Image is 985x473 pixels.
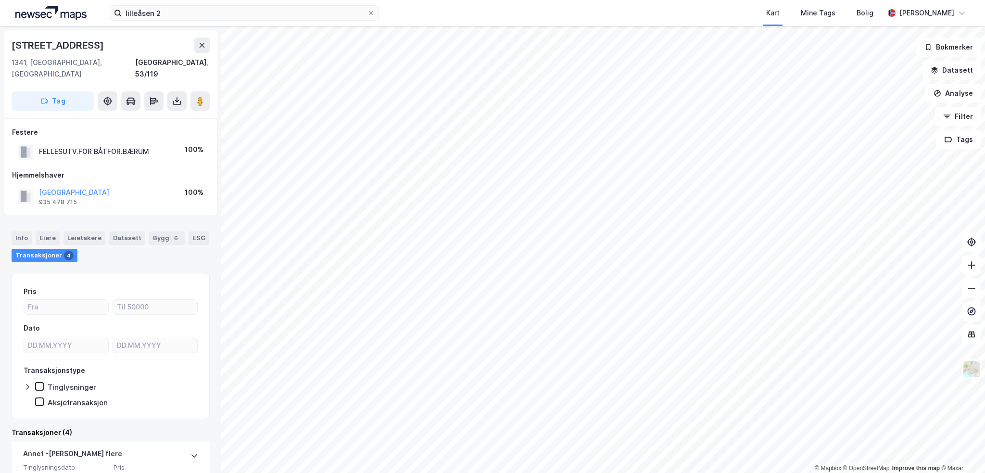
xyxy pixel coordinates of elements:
div: Transaksjoner (4) [12,427,210,438]
div: ESG [189,231,209,245]
div: Dato [24,322,40,334]
button: Datasett [922,61,981,80]
div: Pris [24,286,37,297]
div: 100% [185,144,203,155]
div: Aksjetransaksjon [48,398,108,407]
button: Tag [12,91,94,111]
a: Improve this map [892,465,940,472]
button: Filter [935,107,981,126]
input: Søk på adresse, matrikkel, gårdeiere, leietakere eller personer [122,6,367,20]
div: [PERSON_NAME] [899,7,954,19]
div: Festere [12,127,209,138]
div: Datasett [109,231,145,245]
div: Hjemmelshaver [12,169,209,181]
div: Kontrollprogram for chat [937,427,985,473]
img: logo.a4113a55bc3d86da70a041830d287a7e.svg [15,6,87,20]
div: Tinglysninger [48,383,96,392]
div: 935 478 715 [39,198,77,206]
div: [GEOGRAPHIC_DATA], 53/119 [135,57,210,80]
button: Bokmerker [916,38,981,57]
div: Mine Tags [801,7,835,19]
a: Mapbox [815,465,841,472]
input: DD.MM.YYYY [24,338,108,353]
div: Eiere [36,231,60,245]
input: Fra [24,300,108,314]
div: 1341, [GEOGRAPHIC_DATA], [GEOGRAPHIC_DATA] [12,57,135,80]
span: Tinglysningsdato [23,463,108,472]
div: Info [12,231,32,245]
div: Transaksjoner [12,249,77,262]
img: Z [962,360,981,378]
div: Transaksjonstype [24,365,85,376]
div: Kart [766,7,780,19]
div: Bolig [857,7,873,19]
div: 100% [185,187,203,198]
input: DD.MM.YYYY [113,338,197,353]
div: FELLESUTV.FOR BÅTFOR.BÆRUM [39,146,149,157]
iframe: Chat Widget [937,427,985,473]
div: 4 [64,251,74,260]
div: Bygg [149,231,185,245]
div: [STREET_ADDRESS] [12,38,106,53]
div: 6 [171,233,181,243]
input: Til 50000 [113,300,197,314]
button: Analyse [925,84,981,103]
div: Annet - [PERSON_NAME] flere [23,448,122,463]
button: Tags [936,130,981,149]
a: OpenStreetMap [843,465,890,472]
span: Pris [114,463,198,472]
div: Leietakere [63,231,105,245]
